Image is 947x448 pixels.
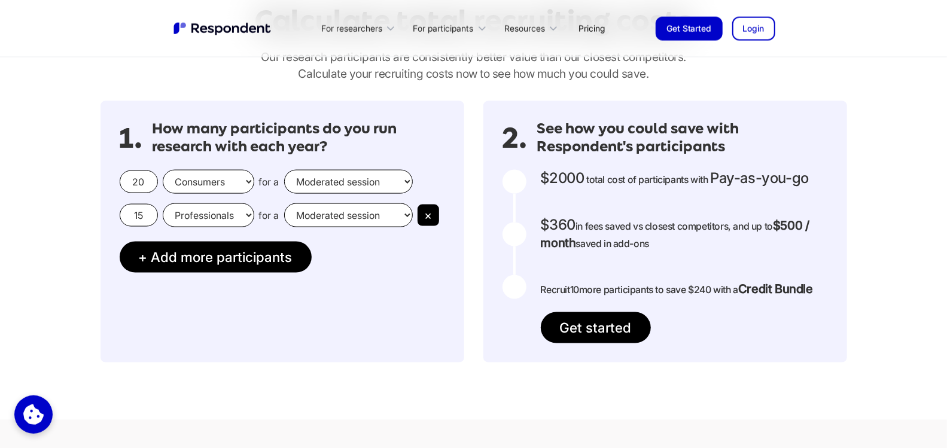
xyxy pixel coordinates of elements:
[586,173,708,185] span: total cost of participants with
[710,169,809,187] span: Pay-as-you-go
[569,14,614,42] a: Pricing
[541,281,813,298] p: Recruit more participants to save $240 with a
[413,23,474,35] div: For participants
[259,176,279,188] span: for a
[315,14,406,42] div: For researchers
[101,48,847,82] p: Our research participants are consistently better value than our closest competitors.
[656,17,723,41] a: Get Started
[541,218,809,250] strong: $500 / month
[498,14,569,42] div: Resources
[151,249,293,265] span: Add more participants
[570,284,579,295] span: 10
[172,21,274,36] a: home
[120,242,312,273] button: + Add more participants
[541,217,828,252] p: in fees saved vs closest competitors, and up to saved in add-ons
[406,14,497,42] div: For participants
[504,23,545,35] div: Resources
[321,23,382,35] div: For researchers
[541,312,651,343] a: Get started
[120,132,143,144] span: 1.
[503,132,528,144] span: 2.
[738,282,813,296] strong: Credit Bundle
[299,66,649,81] span: Calculate your recruiting costs now to see how much you could save.
[418,205,439,226] button: ×
[172,21,274,36] img: Untitled UI logotext
[537,120,828,156] h3: See how you could save with Respondent's participants
[139,249,148,265] span: +
[541,216,575,233] span: $360
[732,17,775,41] a: Login
[153,120,445,156] h3: How many participants do you run research with each year?
[259,209,279,221] span: for a
[541,169,584,187] span: $2000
